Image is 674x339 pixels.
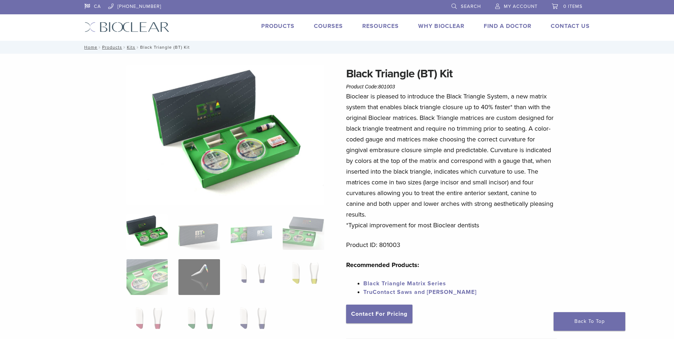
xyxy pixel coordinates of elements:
[85,22,169,32] img: Bioclear
[563,4,583,9] span: 0 items
[363,289,477,296] a: TruContact Saws and [PERSON_NAME]
[97,45,102,49] span: /
[346,305,412,323] a: Contact For Pricing
[346,65,557,82] h1: Black Triangle (BT) Kit
[346,261,419,269] strong: Recommended Products:
[484,23,531,30] a: Find A Doctor
[261,23,295,30] a: Products
[504,4,537,9] span: My Account
[102,45,122,50] a: Products
[122,45,127,49] span: /
[178,214,220,250] img: Black Triangle (BT) Kit - Image 2
[346,84,395,89] span: Product Code:
[461,4,481,9] span: Search
[126,214,168,250] img: Intro-Black-Triangle-Kit-6-Copy-e1548792917662-324x324.jpg
[79,41,595,54] nav: Black Triangle (BT) Kit
[418,23,464,30] a: Why Bioclear
[362,23,399,30] a: Resources
[126,65,324,205] img: Intro Black Triangle Kit-6 - Copy
[127,45,135,50] a: Kits
[551,23,590,30] a: Contact Us
[231,259,272,295] img: Black Triangle (BT) Kit - Image 7
[283,259,324,295] img: Black Triangle (BT) Kit - Image 8
[314,23,343,30] a: Courses
[378,84,395,89] span: 801003
[283,214,324,250] img: Black Triangle (BT) Kit - Image 4
[346,91,557,231] p: Bioclear is pleased to introduce the Black Triangle System, a new matrix system that enables blac...
[346,239,557,250] p: Product ID: 801003
[126,259,168,295] img: Black Triangle (BT) Kit - Image 5
[363,280,446,287] a: Black Triangle Matrix Series
[178,259,220,295] img: Black Triangle (BT) Kit - Image 6
[231,214,272,250] img: Black Triangle (BT) Kit - Image 3
[554,312,625,331] a: Back To Top
[135,45,140,49] span: /
[82,45,97,50] a: Home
